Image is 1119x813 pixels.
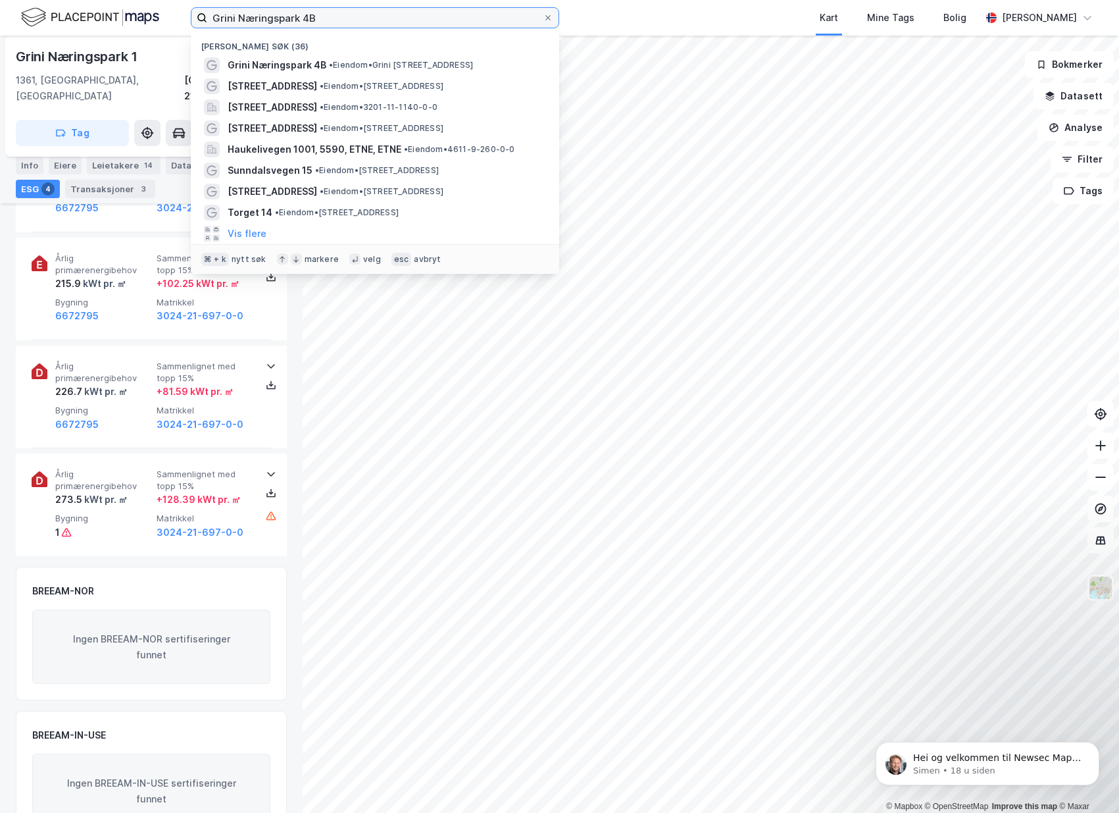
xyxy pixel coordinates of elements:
div: esc [391,253,412,266]
div: Bolig [943,10,966,26]
button: Tag [16,120,129,146]
div: + 81.59 kWt pr. ㎡ [157,384,234,400]
div: [GEOGRAPHIC_DATA], 21/697 [184,72,287,104]
span: Torget 14 [228,205,272,221]
div: Mine Tags [867,10,914,26]
div: kWt pr. ㎡ [82,492,128,508]
div: Datasett [166,156,215,174]
button: Vis flere [228,226,266,242]
div: BREEAM-IN-USE [32,727,106,743]
div: 14 [141,159,155,172]
span: Bygning [55,513,151,524]
div: kWt pr. ㎡ [81,276,126,292]
div: ⌘ + k [201,253,229,266]
span: Bygning [55,405,151,416]
input: Søk på adresse, matrikkel, gårdeiere, leietakere eller personer [207,8,543,28]
span: [STREET_ADDRESS] [228,78,317,94]
button: Tags [1053,178,1114,204]
div: Leietakere [87,156,161,174]
button: Datasett [1033,83,1114,109]
iframe: Intercom notifications melding [856,714,1119,806]
span: • [315,165,319,175]
div: Transaksjoner [65,180,155,198]
div: 226.7 [55,384,128,400]
span: Sammenlignet med topp 15% [157,469,253,492]
span: • [329,60,333,70]
span: • [404,144,408,154]
a: OpenStreetMap [925,802,989,811]
div: markere [305,254,339,265]
span: Matrikkel [157,297,253,308]
span: Bygning [55,297,151,308]
button: 3024-21-697-0-0 [157,525,243,540]
span: • [320,102,324,112]
span: • [320,186,324,196]
button: 6672795 [55,200,99,216]
div: velg [363,254,381,265]
span: Eiendom • [STREET_ADDRESS] [320,186,443,197]
span: Eiendom • 3201-11-1140-0-0 [320,102,437,113]
button: 6672795 [55,308,99,324]
div: 273.5 [55,492,128,508]
span: Sunndalsvegen 15 [228,163,312,178]
div: [PERSON_NAME] [1002,10,1077,26]
span: Årlig primærenergibehov [55,361,151,384]
span: Matrikkel [157,513,253,524]
span: Sammenlignet med topp 15% [157,253,253,276]
div: avbryt [414,254,441,265]
span: Grini Næringspark 4B [228,57,326,73]
div: 4 [41,182,55,196]
div: + 128.39 kWt pr. ㎡ [157,492,241,508]
button: Analyse [1037,115,1114,141]
div: [PERSON_NAME] søk (36) [191,31,559,55]
span: Eiendom • [STREET_ADDRESS] [320,123,443,134]
img: Z [1088,575,1113,600]
img: logo.f888ab2527a4732fd821a326f86c7f29.svg [21,6,159,29]
div: 1361, [GEOGRAPHIC_DATA], [GEOGRAPHIC_DATA] [16,72,184,104]
button: 3024-21-697-0-0 [157,200,243,216]
div: 3 [137,182,150,196]
span: Eiendom • [STREET_ADDRESS] [315,165,439,176]
button: 6672795 [55,417,99,433]
a: Mapbox [886,802,922,811]
button: Bokmerker [1025,51,1114,78]
span: Haukelivegen 1001, 5590, ETNE, ETNE [228,142,401,157]
div: + 102.25 kWt pr. ㎡ [157,276,239,292]
span: • [320,123,324,133]
span: Eiendom • 4611-9-260-0-0 [404,144,515,155]
a: Improve this map [992,802,1057,811]
button: 3024-21-697-0-0 [157,308,243,324]
button: Filter [1051,146,1114,172]
span: Sammenlignet med topp 15% [157,361,253,384]
div: ESG [16,180,60,198]
button: 3024-21-697-0-0 [157,417,243,433]
span: Årlig primærenergibehov [55,253,151,276]
span: Matrikkel [157,405,253,416]
span: Eiendom • Grini [STREET_ADDRESS] [329,60,473,70]
div: Eiere [49,156,82,174]
span: Årlig primærenergibehov [55,469,151,492]
div: Grini Næringspark 1 [16,46,140,67]
div: 215.9 [55,276,126,292]
span: [STREET_ADDRESS] [228,184,317,199]
div: 1 [55,525,60,540]
div: BREEAM-NOR [32,583,94,599]
div: Info [16,156,43,174]
span: Eiendom • [STREET_ADDRESS] [320,81,443,92]
span: [STREET_ADDRESS] [228,99,317,115]
div: kWt pr. ㎡ [82,384,128,400]
div: nytt søk [232,254,266,265]
span: [STREET_ADDRESS] [228,120,317,136]
span: • [275,207,279,217]
span: • [320,81,324,91]
div: Kart [820,10,838,26]
span: Eiendom • [STREET_ADDRESS] [275,207,399,218]
div: Ingen BREEAM-NOR sertifiseringer funnet [32,610,270,685]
